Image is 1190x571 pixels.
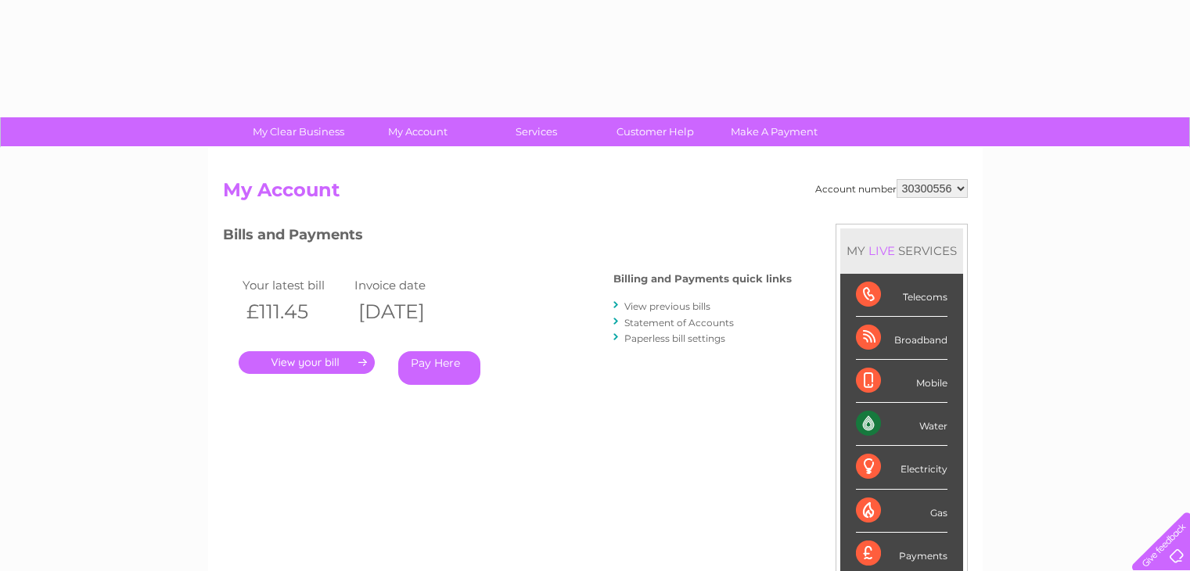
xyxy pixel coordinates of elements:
[239,351,375,374] a: .
[865,243,898,258] div: LIVE
[856,274,947,317] div: Telecoms
[856,403,947,446] div: Water
[591,117,720,146] a: Customer Help
[624,332,725,344] a: Paperless bill settings
[472,117,601,146] a: Services
[856,446,947,489] div: Electricity
[840,228,963,273] div: MY SERVICES
[624,300,710,312] a: View previous bills
[353,117,482,146] a: My Account
[613,273,792,285] h4: Billing and Payments quick links
[856,490,947,533] div: Gas
[815,179,968,198] div: Account number
[856,360,947,403] div: Mobile
[223,179,968,209] h2: My Account
[239,275,351,296] td: Your latest bill
[351,296,463,328] th: [DATE]
[856,317,947,360] div: Broadband
[239,296,351,328] th: £111.45
[624,317,734,329] a: Statement of Accounts
[223,224,792,251] h3: Bills and Payments
[351,275,463,296] td: Invoice date
[398,351,480,385] a: Pay Here
[710,117,839,146] a: Make A Payment
[234,117,363,146] a: My Clear Business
